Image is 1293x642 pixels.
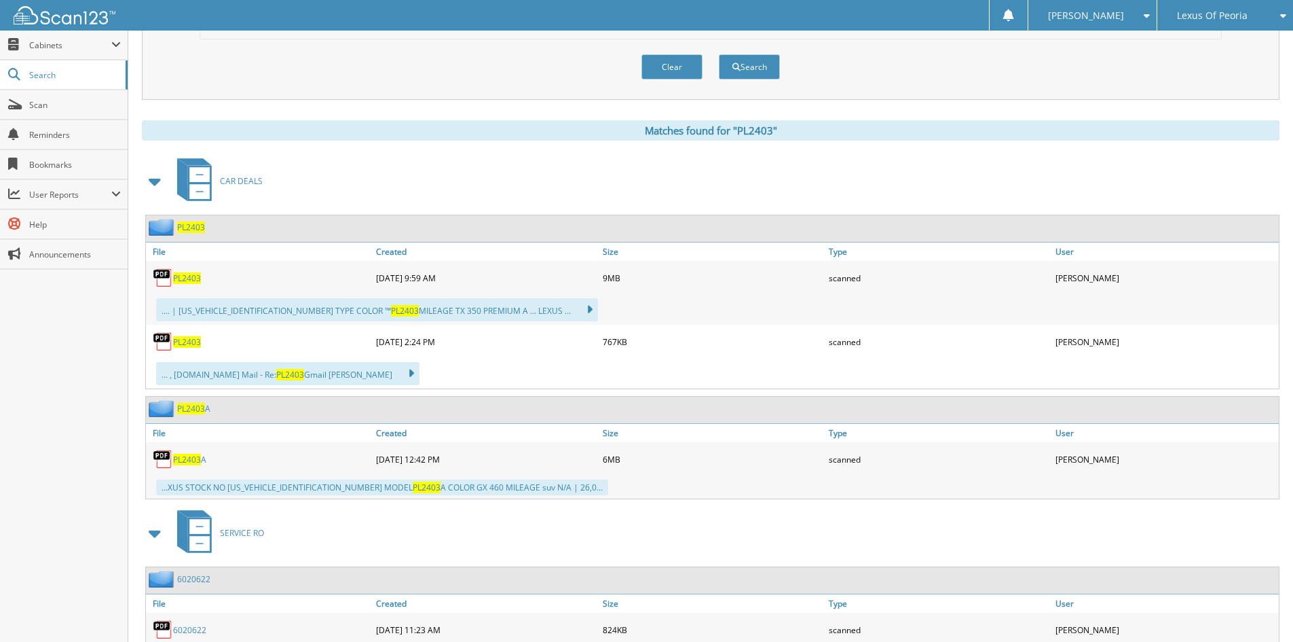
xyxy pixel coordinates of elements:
a: CAR DEALS [169,154,263,208]
img: folder2.png [149,219,177,236]
img: scan123-logo-white.svg [14,6,115,24]
span: Help [29,219,121,230]
div: ...XUS STOCK NO [US_VEHICLE_IDENTIFICATION_NUMBER] MODEL A COLOR GX 460 MILEAGE suv N/A | 26,0... [156,480,608,495]
span: Announcements [29,249,121,260]
a: File [146,424,373,442]
iframe: Chat Widget [1225,577,1293,642]
a: Created [373,594,599,613]
a: User [1052,424,1279,442]
img: PDF.png [153,268,173,288]
img: folder2.png [149,571,177,588]
span: Reminders [29,129,121,141]
img: PDF.png [153,620,173,640]
a: User [1052,594,1279,613]
a: File [146,243,373,261]
a: SERVICE RO [169,506,264,560]
a: Type [825,424,1052,442]
div: [PERSON_NAME] [1052,446,1279,473]
img: PDF.png [153,332,173,352]
a: Size [599,243,826,261]
div: scanned [825,446,1052,473]
div: [PERSON_NAME] [1052,328,1279,355]
div: scanned [825,264,1052,291]
a: Size [599,424,826,442]
div: scanned [825,328,1052,355]
a: PL2403A [173,454,206,465]
div: [DATE] 2:24 PM [373,328,599,355]
span: Bookmarks [29,159,121,171]
span: PL2403 [391,305,419,317]
div: 9MB [599,264,826,291]
a: PL2403 [173,336,201,348]
a: Created [373,243,599,261]
a: User [1052,243,1279,261]
div: Matches found for "PL2403" [142,120,1279,141]
span: PL2403 [173,454,201,465]
span: PL2403 [413,482,441,493]
a: PL2403A [177,403,210,414]
div: .... | [US_VEHICLE_IDENTIFICATION_NUMBER] TYPE COLOR ™ MILEAGE TX 350 PREMIUM A ... LEXUS ... [156,298,598,321]
a: Type [825,243,1052,261]
img: PDF.png [153,449,173,469]
a: PL2403 [173,272,201,284]
span: Search [29,69,119,81]
a: File [146,594,373,613]
a: Size [599,594,826,613]
img: folder2.png [149,400,177,417]
span: PL2403 [276,369,304,380]
span: [PERSON_NAME] [1048,12,1124,20]
div: [DATE] 12:42 PM [373,446,599,473]
span: Scan [29,99,121,111]
div: ... , [DOMAIN_NAME] Mail - Re: Gmail [PERSON_NAME] [156,362,419,385]
span: CAR DEALS [220,175,263,187]
button: Clear [641,54,702,79]
a: 6020622 [177,573,210,585]
div: [DATE] 9:59 AM [373,264,599,291]
div: [PERSON_NAME] [1052,264,1279,291]
span: SERVICE RO [220,527,264,539]
div: 767KB [599,328,826,355]
a: PL2403 [177,221,205,233]
span: PL2403 [177,403,205,414]
button: Search [719,54,780,79]
a: Created [373,424,599,442]
span: Cabinets [29,39,111,51]
div: 6MB [599,446,826,473]
span: User Reports [29,189,111,200]
a: 6020622 [173,624,206,636]
a: Type [825,594,1052,613]
span: Lexus Of Peoria [1177,12,1248,20]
